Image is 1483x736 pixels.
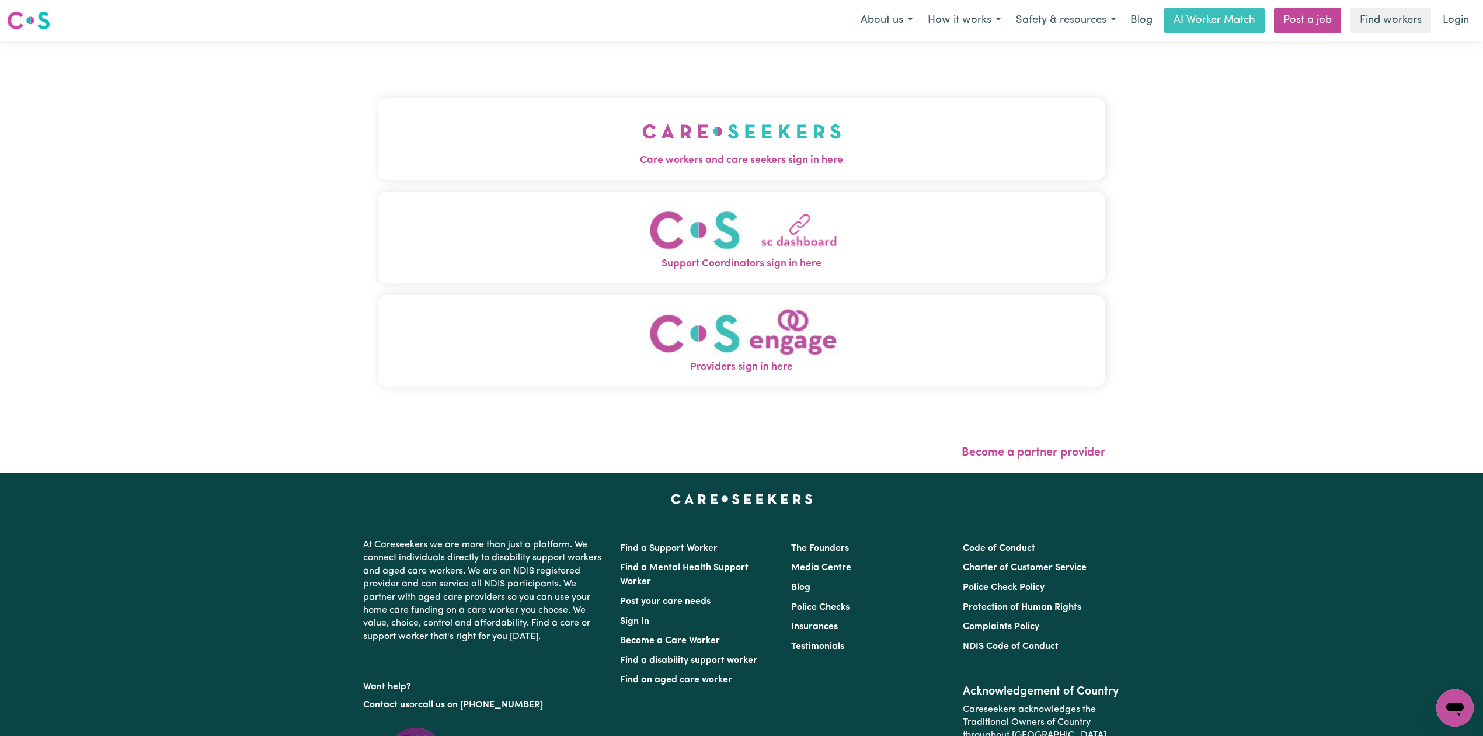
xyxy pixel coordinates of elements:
a: Find a disability support worker [620,656,757,665]
a: Media Centre [791,563,851,572]
iframe: Button to launch messaging window [1436,689,1474,727]
a: Contact us [363,700,409,710]
p: or [363,694,606,716]
a: Post a job [1274,8,1341,33]
a: Login [1436,8,1476,33]
a: Post your care needs [620,597,711,606]
a: Code of Conduct [963,544,1035,553]
a: NDIS Code of Conduct [963,642,1059,651]
a: Charter of Customer Service [963,563,1087,572]
img: Careseekers logo [7,10,50,31]
span: Providers sign in here [378,360,1105,375]
a: Become a Care Worker [620,636,720,645]
p: At Careseekers we are more than just a platform. We connect individuals directly to disability su... [363,534,606,648]
button: About us [853,8,920,33]
a: Careseekers logo [7,7,50,34]
span: Care workers and care seekers sign in here [378,153,1105,168]
a: Blog [1123,8,1160,33]
a: Find workers [1350,8,1431,33]
a: Protection of Human Rights [963,603,1081,612]
span: Support Coordinators sign in here [378,256,1105,272]
a: Careseekers home page [671,494,813,504]
a: Become a partner provider [962,447,1105,459]
button: Care workers and care seekers sign in here [378,98,1105,180]
p: Want help? [363,676,606,693]
a: Find an aged care worker [620,675,732,685]
h2: Acknowledgement of Country [963,685,1120,699]
a: Find a Support Worker [620,544,718,553]
a: Police Check Policy [963,583,1045,592]
a: AI Worker Match [1164,8,1265,33]
a: The Founders [791,544,849,553]
button: Support Coordinators sign in here [378,192,1105,283]
a: Blog [791,583,810,592]
a: Insurances [791,622,838,631]
a: Sign In [620,617,649,626]
a: Police Checks [791,603,850,612]
a: call us on [PHONE_NUMBER] [418,700,543,710]
button: How it works [920,8,1008,33]
button: Safety & resources [1008,8,1123,33]
a: Testimonials [791,642,844,651]
button: Providers sign in here [378,295,1105,387]
a: Find a Mental Health Support Worker [620,563,749,586]
a: Complaints Policy [963,622,1039,631]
